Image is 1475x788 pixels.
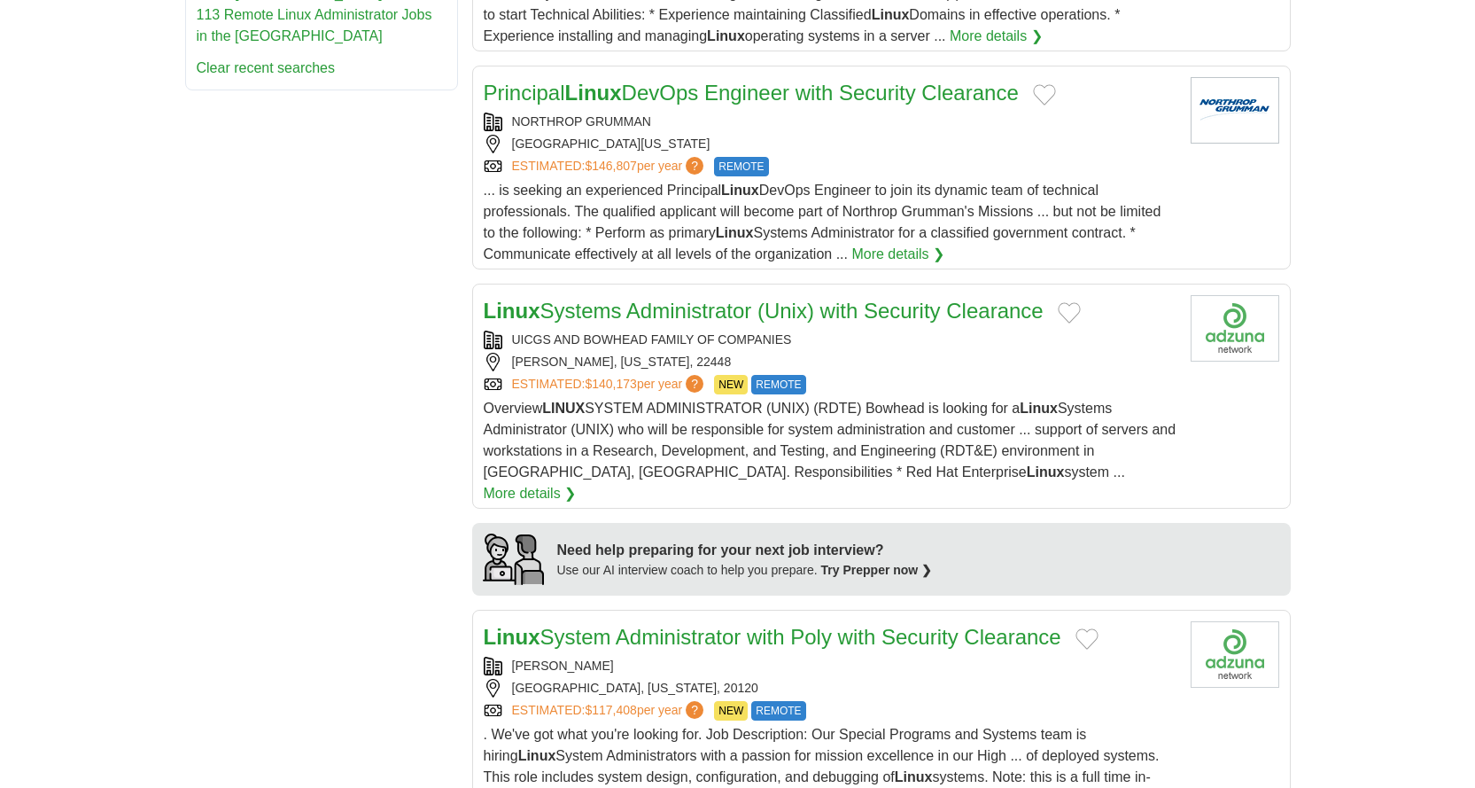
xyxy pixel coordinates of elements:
[950,26,1043,47] a: More details ❯
[686,157,703,175] span: ?
[1027,464,1065,480] strong: Linux
[585,377,636,391] span: $140,173
[585,703,636,717] span: $117,408
[484,625,1061,649] a: LinuxSystem Administrator with Poly with Security Clearance
[197,60,336,75] a: Clear recent searches
[484,483,577,504] a: More details ❯
[1075,628,1098,650] button: Add to favorite jobs
[484,183,1161,261] span: ... is seeking an experienced Principal DevOps Engineer to join its dynamic team of technical pro...
[518,748,556,763] strong: Linux
[557,561,933,580] div: Use our AI interview coach to help you prepare.
[751,701,805,721] span: REMOTE
[751,375,805,394] span: REMOTE
[851,244,944,265] a: More details ❯
[484,401,1176,480] span: Overview SYSTEM ADMINISTRATOR (UNIX) (RDTE) Bowhead is looking for a Systems Administrator (UNIX)...
[1033,84,1056,105] button: Add to favorite jobs
[714,375,748,394] span: NEW
[585,159,636,173] span: $146,807
[707,28,745,43] strong: Linux
[1020,401,1058,416] strong: Linux
[484,81,1019,105] a: PrincipalLinuxDevOps Engineer with Security Clearance
[1191,295,1279,362] img: Company logo
[895,769,933,784] strong: Linux
[512,375,708,394] a: ESTIMATED:$140,173per year?
[686,375,703,393] span: ?
[484,299,540,323] strong: Linux
[512,157,708,176] a: ESTIMATED:$146,807per year?
[484,331,1176,349] div: UICGS AND BOWHEAD FAMILY OF COMPANIES
[484,135,1176,153] div: [GEOGRAPHIC_DATA][US_STATE]
[484,679,1176,698] div: [GEOGRAPHIC_DATA], [US_STATE], 20120
[1191,77,1279,144] img: Northrop Grumman logo
[565,81,622,105] strong: Linux
[557,540,933,561] div: Need help preparing for your next job interview?
[484,625,540,649] strong: Linux
[542,401,585,416] strong: LINUX
[1058,302,1081,324] button: Add to favorite jobs
[716,225,754,240] strong: Linux
[512,701,708,721] a: ESTIMATED:$117,408per year?
[714,157,768,176] span: REMOTE
[512,659,614,673] a: [PERSON_NAME]
[484,299,1044,323] a: LinuxSystems Administrator (Unix) with Security Clearance
[197,7,432,43] a: 113 Remote Linux Administrator Jobs in the [GEOGRAPHIC_DATA]
[821,563,933,577] a: Try Prepper now ❯
[872,7,910,22] strong: Linux
[714,701,748,721] span: NEW
[721,183,759,198] strong: Linux
[686,701,703,719] span: ?
[484,353,1176,371] div: [PERSON_NAME], [US_STATE], 22448
[512,114,651,129] a: NORTHROP GRUMMAN
[1191,621,1279,688] img: Parsons School of Design - The New School logo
